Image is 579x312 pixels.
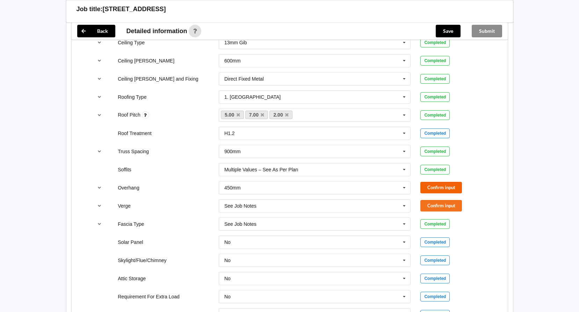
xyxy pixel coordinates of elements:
label: Overhang [118,185,139,191]
span: Detailed information [126,28,187,34]
button: Back [77,25,115,37]
h3: [STREET_ADDRESS] [103,5,166,13]
div: 13mm Gib [224,40,247,45]
label: Ceiling [PERSON_NAME] [118,58,174,64]
div: 1. [GEOGRAPHIC_DATA] [224,95,281,99]
label: Roof Treatment [118,131,152,136]
button: reference-toggle [93,73,106,85]
h3: Job title: [77,5,103,13]
div: Completed [420,74,450,84]
div: Completed [420,274,450,283]
button: reference-toggle [93,109,106,121]
a: 5.00 [221,111,244,119]
div: 600mm [224,58,241,63]
button: reference-toggle [93,181,106,194]
div: Completed [420,165,450,174]
div: H1.2 [224,131,235,136]
div: Multiple Values – See As Per Plan [224,167,298,172]
div: No [224,258,231,263]
div: No [224,240,231,245]
div: Completed [420,56,450,66]
label: Fascia Type [118,221,144,227]
label: Ceiling Type [118,40,145,45]
button: reference-toggle [93,145,106,158]
div: Completed [420,92,450,102]
div: Completed [420,237,450,247]
label: Roofing Type [118,94,146,100]
label: Requirement For Extra Load [118,294,180,299]
button: Confirm input [420,182,462,193]
label: Skylight/Flue/Chimney [118,258,166,263]
div: Completed [420,292,450,302]
label: Ceiling [PERSON_NAME] and Fixing [118,76,198,82]
button: reference-toggle [93,200,106,212]
div: 450mm [224,185,241,190]
div: Completed [420,38,450,47]
a: 7.00 [245,111,268,119]
button: reference-toggle [93,91,106,103]
div: No [224,276,231,281]
button: reference-toggle [93,54,106,67]
button: Save [436,25,461,37]
div: Completed [420,110,450,120]
button: Confirm input [420,200,462,211]
div: Completed [420,219,450,229]
div: No [224,294,231,299]
label: Roof Pitch [118,112,142,118]
button: reference-toggle [93,218,106,230]
label: Soffits [118,167,131,172]
div: See Job Notes [224,203,256,208]
button: reference-toggle [93,36,106,49]
label: Truss Spacing [118,149,149,154]
div: Completed [420,128,450,138]
div: Completed [420,255,450,265]
a: 2.00 [269,111,292,119]
label: Solar Panel [118,239,143,245]
label: Attic Storage [118,276,146,281]
div: Direct Fixed Metal [224,76,264,81]
div: Completed [420,147,450,156]
div: 900mm [224,149,241,154]
label: Verge [118,203,131,209]
div: See Job Notes [224,222,256,226]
